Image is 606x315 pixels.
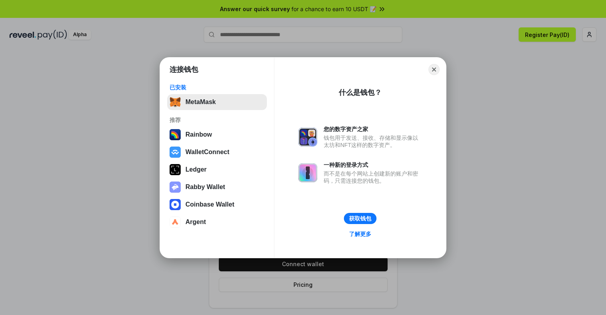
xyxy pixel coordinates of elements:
div: 推荐 [170,116,264,124]
div: 什么是钱包？ [339,88,382,97]
button: Rainbow [167,127,267,143]
div: 一种新的登录方式 [324,161,422,168]
img: svg+xml,%3Csvg%20width%3D%2228%22%20height%3D%2228%22%20viewBox%3D%220%200%2028%2028%22%20fill%3D... [170,216,181,228]
div: 了解更多 [349,230,371,238]
div: 钱包用于发送、接收、存储和显示像以太坊和NFT这样的数字资产。 [324,134,422,149]
div: Argent [185,218,206,226]
button: Argent [167,214,267,230]
img: svg+xml,%3Csvg%20xmlns%3D%22http%3A%2F%2Fwww.w3.org%2F2000%2Fsvg%22%20fill%3D%22none%22%20viewBox... [298,128,317,147]
button: Coinbase Wallet [167,197,267,213]
img: svg+xml,%3Csvg%20xmlns%3D%22http%3A%2F%2Fwww.w3.org%2F2000%2Fsvg%22%20fill%3D%22none%22%20viewBox... [170,182,181,193]
button: WalletConnect [167,144,267,160]
div: 您的数字资产之家 [324,126,422,133]
img: svg+xml,%3Csvg%20width%3D%2228%22%20height%3D%2228%22%20viewBox%3D%220%200%2028%2028%22%20fill%3D... [170,199,181,210]
button: 获取钱包 [344,213,376,224]
div: 获取钱包 [349,215,371,222]
div: Coinbase Wallet [185,201,234,208]
img: svg+xml,%3Csvg%20xmlns%3D%22http%3A%2F%2Fwww.w3.org%2F2000%2Fsvg%22%20fill%3D%22none%22%20viewBox... [298,163,317,182]
div: Rabby Wallet [185,184,225,191]
div: 而不是在每个网站上创建新的账户和密码，只需连接您的钱包。 [324,170,422,184]
div: MetaMask [185,99,216,106]
div: Rainbow [185,131,212,138]
img: svg+xml,%3Csvg%20xmlns%3D%22http%3A%2F%2Fwww.w3.org%2F2000%2Fsvg%22%20width%3D%2228%22%20height%3... [170,164,181,175]
button: Ledger [167,162,267,178]
button: Rabby Wallet [167,179,267,195]
a: 了解更多 [344,229,376,239]
button: Close [428,64,440,75]
img: svg+xml,%3Csvg%20fill%3D%22none%22%20height%3D%2233%22%20viewBox%3D%220%200%2035%2033%22%20width%... [170,97,181,108]
img: svg+xml,%3Csvg%20width%3D%2228%22%20height%3D%2228%22%20viewBox%3D%220%200%2028%2028%22%20fill%3D... [170,147,181,158]
img: svg+xml,%3Csvg%20width%3D%22120%22%20height%3D%22120%22%20viewBox%3D%220%200%20120%20120%22%20fil... [170,129,181,140]
h1: 连接钱包 [170,65,198,74]
div: WalletConnect [185,149,230,156]
button: MetaMask [167,94,267,110]
div: 已安装 [170,84,264,91]
div: Ledger [185,166,207,173]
